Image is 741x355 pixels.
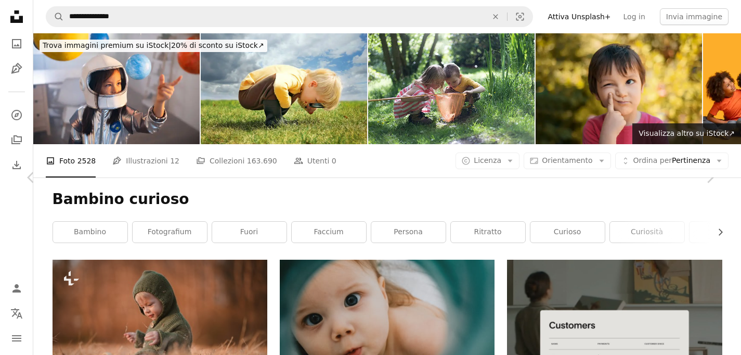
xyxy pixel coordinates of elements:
[33,33,200,144] img: Ragazza in una tuta spaziale che gioca a casa, esplorando e imparando a conoscere i pianeti, imma...
[6,303,27,324] button: Lingua
[371,222,446,243] a: persona
[711,222,722,243] button: scorri la lista a destra
[53,327,267,336] a: Un ritratto autunnale di un ragazzino felice in maglione lavorato a maglia seduto e che gioca nel...
[542,156,592,164] span: Orientamento
[617,8,652,25] a: Log in
[43,41,264,49] span: 20% di sconto su iStock ↗
[524,153,610,169] button: Orientamento
[294,144,336,177] a: Utenti 0
[633,156,710,166] span: Pertinenza
[332,155,336,167] span: 0
[46,6,533,27] form: Trova visual in tutto il sito
[541,8,617,25] a: Attiva Unsplash+
[53,190,722,209] h1: Bambino curioso
[530,222,605,243] a: curioso
[212,222,287,243] a: fuori
[536,33,702,144] img: Ritratto ravvicinato della bambina pensante che distosta lo svio con un'espressione facciale prem...
[280,336,495,345] a: Un primo piano di un bambino che guarda la telecamera
[660,8,729,25] button: Invia immagine
[639,129,735,137] span: Visualizza altro su iStock ↗
[633,156,672,164] span: Ordina per
[6,58,27,79] a: Illustrazioni
[6,278,27,299] a: Accedi / Registrati
[292,222,366,243] a: faccium
[6,328,27,349] button: Menu
[474,156,501,164] span: Licenza
[46,7,64,27] button: Cerca su Unsplash
[170,155,179,167] span: 12
[484,7,507,27] button: Elimina
[201,33,367,144] img: Ragazzino che esplora la natura all'aperto con la lente d'ingrandimento
[456,153,519,169] button: Licenza
[6,33,27,54] a: Foto
[112,144,179,177] a: Illustrazioni 12
[368,33,535,144] img: Che guarda l'organismo vivente in acque stagnanti
[196,144,277,177] a: Collezioni 163.690
[610,222,684,243] a: curiosità
[33,33,274,58] a: Trova immagini premium su iStock|20% di sconto su iStock↗
[615,153,729,169] button: Ordina perPertinenza
[133,222,207,243] a: fotografium
[53,222,127,243] a: bambino
[451,222,525,243] a: ritratto
[508,7,532,27] button: Ricerca visiva
[632,123,741,144] a: Visualizza altro su iStock↗
[247,155,277,167] span: 163.690
[6,105,27,125] a: Esplora
[43,41,171,49] span: Trova immagini premium su iStock |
